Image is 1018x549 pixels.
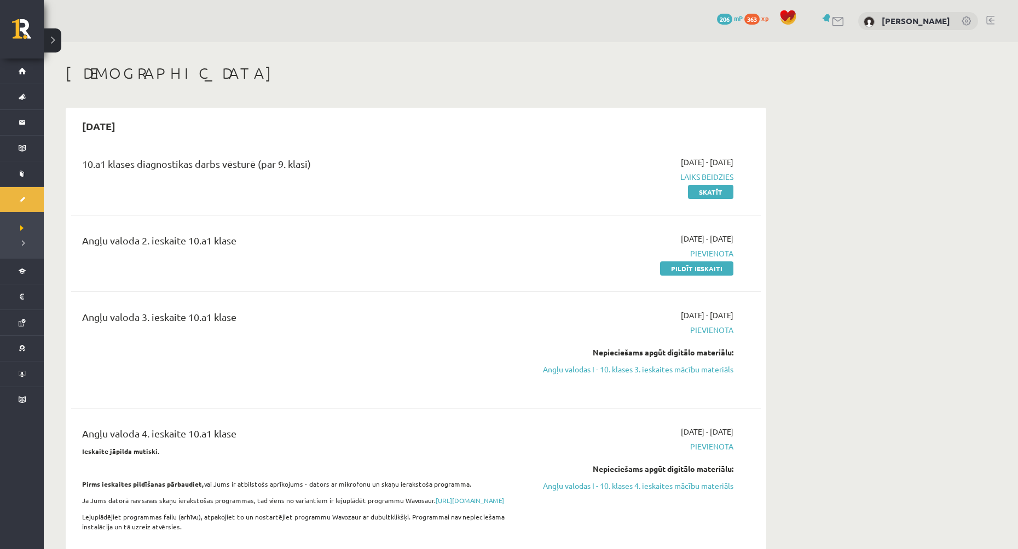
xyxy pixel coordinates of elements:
[527,324,733,336] span: Pievienota
[864,16,875,27] img: Ralfs Korņejevs
[717,14,743,22] a: 206 mP
[527,463,733,475] div: Nepieciešams apgūt digitālo materiālu:
[527,364,733,375] a: Angļu valodas I - 10. klases 3. ieskaites mācību materiāls
[527,171,733,183] span: Laiks beidzies
[436,496,504,505] a: [URL][DOMAIN_NAME]
[681,233,733,244] span: [DATE] - [DATE]
[527,248,733,259] span: Pievienota
[66,64,766,83] h1: [DEMOGRAPHIC_DATA]
[527,347,733,358] div: Nepieciešams apgūt digitālo materiālu:
[744,14,760,25] span: 363
[761,14,768,22] span: xp
[688,185,733,199] a: Skatīt
[527,480,733,492] a: Angļu valodas I - 10. klases 4. ieskaites mācību materiāls
[717,14,732,25] span: 206
[82,495,511,505] p: Ja Jums datorā nav savas skaņu ierakstošas programmas, tad viens no variantiem ir lejuplādēt prog...
[82,426,511,446] div: Angļu valoda 4. ieskaite 10.a1 klase
[71,113,126,139] h2: [DATE]
[82,512,511,532] p: Lejuplādējiet programmas failu (arhīvu), atpakojiet to un nostartējiet programmu Wavozaur ar dubu...
[681,309,733,321] span: [DATE] - [DATE]
[660,261,733,276] a: Pildīt ieskaiti
[82,233,511,253] div: Angļu valoda 2. ieskaite 10.a1 klase
[82,480,204,488] strong: Pirms ieskaites pildīšanas pārbaudiet,
[82,447,160,455] strong: Ieskaite jāpilda mutiski.
[681,426,733,437] span: [DATE] - [DATE]
[82,479,511,489] p: vai Jums ir atbilstošs aprīkojums - dators ar mikrofonu un skaņu ierakstoša programma.
[12,19,44,46] a: Rīgas 1. Tālmācības vidusskola
[734,14,743,22] span: mP
[882,15,950,26] a: [PERSON_NAME]
[82,156,511,177] div: 10.a1 klases diagnostikas darbs vēsturē (par 9. klasi)
[681,156,733,168] span: [DATE] - [DATE]
[744,14,774,22] a: 363 xp
[527,441,733,452] span: Pievienota
[82,309,511,330] div: Angļu valoda 3. ieskaite 10.a1 klase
